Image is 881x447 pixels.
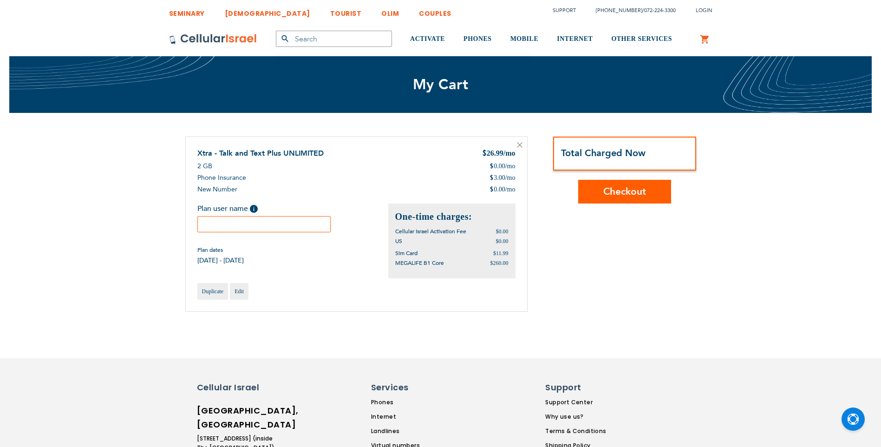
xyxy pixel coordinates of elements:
[276,31,392,47] input: Search
[410,22,445,57] a: ACTIVATE
[197,246,244,254] span: Plan dates
[410,35,445,42] span: ACTIVATE
[496,228,509,235] span: $0.00
[696,7,712,14] span: Login
[489,162,494,171] span: $
[545,398,606,407] a: Support Center
[330,2,362,20] a: TOURIST
[235,288,244,295] span: Edit
[489,173,515,183] div: 3.00
[371,413,456,421] a: Internet
[225,2,310,20] a: [DEMOGRAPHIC_DATA]
[395,237,402,245] span: US
[482,149,487,159] span: $
[553,7,576,14] a: Support
[489,185,515,194] div: 0.00
[197,148,324,158] a: Xtra - Talk and Text Plus UNLIMITED
[395,259,444,267] span: MEGALIFE B1 Core
[510,35,539,42] span: MOBILE
[463,35,492,42] span: PHONES
[197,404,276,432] h6: [GEOGRAPHIC_DATA], [GEOGRAPHIC_DATA]
[197,381,276,394] h6: Cellular Israel
[545,413,606,421] a: Why use us?
[197,256,244,265] span: [DATE] - [DATE]
[490,260,509,266] span: $260.00
[419,2,451,20] a: COUPLES
[230,283,248,300] a: Edit
[503,149,516,157] span: /mo
[505,185,516,194] span: /mo
[496,238,509,244] span: $0.00
[578,180,671,204] button: Checkout
[489,185,494,194] span: $
[644,7,676,14] a: 072-224-3300
[482,148,516,159] div: 26.99
[561,147,646,159] strong: Total Charged Now
[489,173,494,183] span: $
[505,162,516,171] span: /mo
[395,210,509,223] h2: One-time charges:
[493,250,509,256] span: $11.99
[197,185,237,194] span: New Number
[395,228,466,235] span: Cellular Israel Activation Fee
[371,398,456,407] a: Phones
[371,381,450,394] h6: Services
[557,22,593,57] a: INTERNET
[587,4,676,17] li: /
[510,22,539,57] a: MOBILE
[413,75,469,94] span: My Cart
[371,427,456,435] a: Landlines
[197,204,248,214] span: Plan user name
[169,33,257,45] img: Cellular Israel Logo
[197,173,246,182] span: Phone Insurance
[169,2,205,20] a: SEMINARY
[603,185,646,198] span: Checkout
[395,250,418,257] span: Sim Card
[557,35,593,42] span: INTERNET
[545,427,606,435] a: Terms & Conditions
[463,22,492,57] a: PHONES
[545,381,600,394] h6: Support
[596,7,642,14] a: [PHONE_NUMBER]
[202,288,224,295] span: Duplicate
[381,2,399,20] a: OLIM
[197,162,212,171] span: 2 GB
[505,173,516,183] span: /mo
[489,162,515,171] div: 0.00
[197,283,228,300] a: Duplicate
[611,22,672,57] a: OTHER SERVICES
[611,35,672,42] span: OTHER SERVICES
[250,205,258,213] span: Help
